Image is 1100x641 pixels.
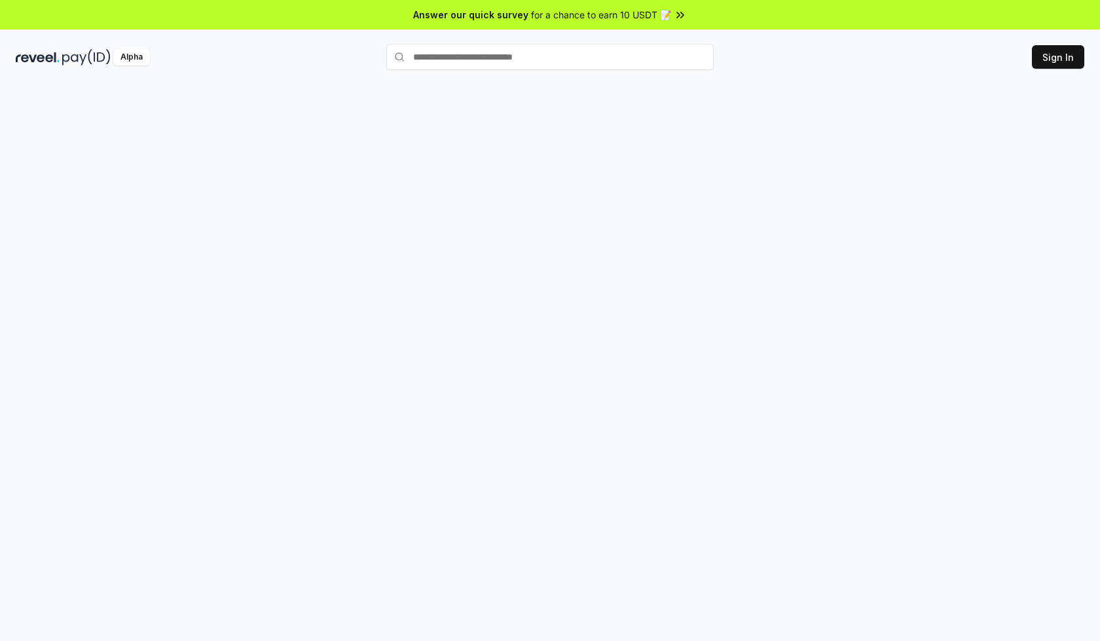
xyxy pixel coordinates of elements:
[413,8,528,22] span: Answer our quick survey
[16,49,60,65] img: reveel_dark
[62,49,111,65] img: pay_id
[113,49,150,65] div: Alpha
[1032,45,1084,69] button: Sign In
[531,8,671,22] span: for a chance to earn 10 USDT 📝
